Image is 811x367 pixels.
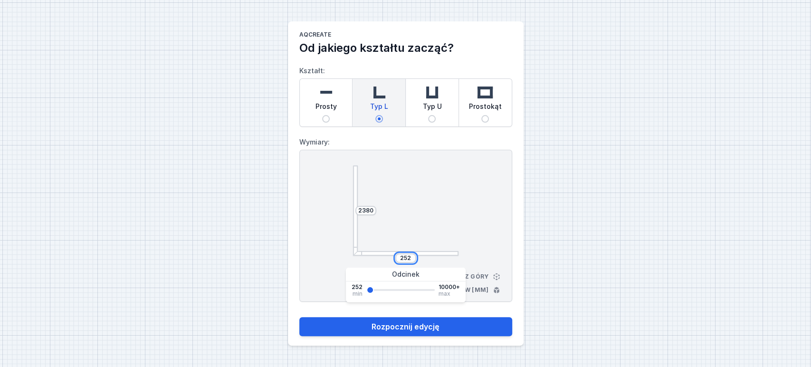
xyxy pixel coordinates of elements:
[346,268,466,281] div: Odcinek
[439,291,450,297] span: max
[469,102,502,115] span: Prostokąt
[428,115,436,123] input: Typ U
[375,115,383,123] input: Typ L
[316,83,335,102] img: straight.svg
[370,102,388,115] span: Typ L
[299,63,512,127] label: Kształt:
[299,135,512,150] label: Wymiary:
[299,40,512,56] h2: Od jakiego kształtu zacząć?
[422,102,441,115] span: Typ U
[439,283,460,291] span: 10000+
[353,291,363,297] span: min
[398,254,413,262] input: Wymiar [mm]
[315,102,336,115] span: Prosty
[476,83,495,102] img: rectangle.svg
[299,31,512,40] h1: AQcreate
[370,83,389,102] img: l-shaped.svg
[352,283,363,291] span: 252
[422,83,441,102] img: u-shaped.svg
[481,115,489,123] input: Prostokąt
[358,207,373,214] input: Wymiar [mm]
[299,317,512,336] button: Rozpocznij edycję
[322,115,330,123] input: Prosty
